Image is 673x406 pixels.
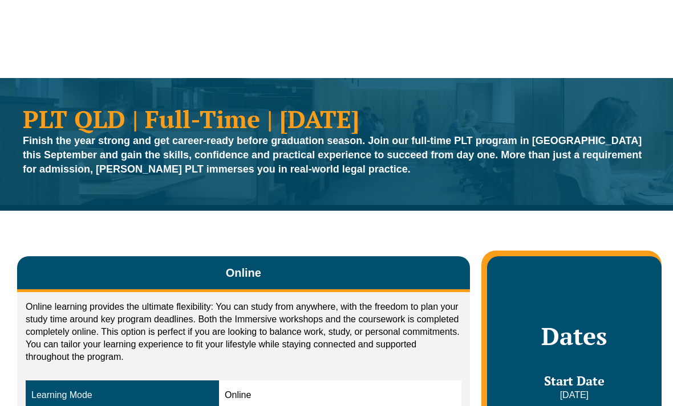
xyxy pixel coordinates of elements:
[498,389,650,401] p: [DATE]
[23,135,642,175] strong: Finish the year strong and get career-ready before graduation season. Join our full-time PLT prog...
[31,389,213,402] div: Learning Mode
[225,389,456,402] div: Online
[544,372,605,389] span: Start Date
[226,265,261,281] span: Online
[23,106,650,131] h1: PLT QLD | Full-Time | [DATE]
[498,322,650,350] h2: Dates
[26,301,461,363] p: Online learning provides the ultimate flexibility: You can study from anywhere, with the freedom ...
